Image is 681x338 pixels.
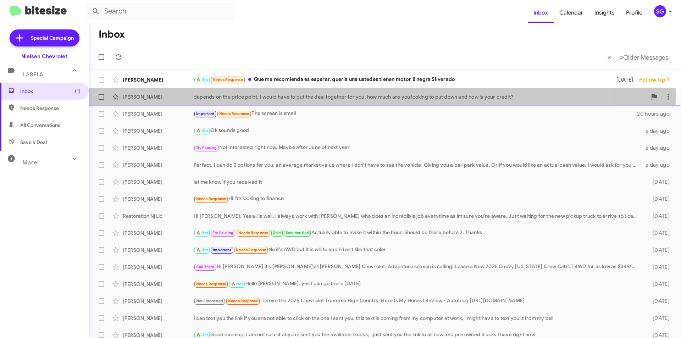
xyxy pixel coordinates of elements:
[196,231,208,235] span: 🔥 Hot
[123,195,194,203] div: [PERSON_NAME]
[641,127,675,134] div: a day ago
[194,195,641,203] div: Hi I'm looking to finance
[194,76,607,84] div: Que me recomienda es esperar, quería una ustedes tienen motor 8 negra Silverado
[123,281,194,288] div: [PERSON_NAME]
[641,315,675,322] div: [DATE]
[10,29,79,46] a: Special Campaign
[589,2,620,23] a: Insights
[654,5,666,17] div: SG
[194,110,637,118] div: The screen is small
[123,246,194,254] div: [PERSON_NAME]
[196,111,215,116] span: Important
[194,229,641,237] div: Actually able to make it within the hour. Should be there before 2. Thanks
[196,248,208,252] span: 🔥 Hot
[123,298,194,305] div: [PERSON_NAME]
[196,333,208,337] span: 🔥 Hot
[20,122,60,129] span: All Conversations
[603,50,672,65] nav: Page navigation example
[123,212,194,220] div: Restoration Nj Llc
[603,50,615,65] button: Previous
[123,315,194,322] div: [PERSON_NAME]
[194,263,641,271] div: Hi [PERSON_NAME] it's [PERSON_NAME] at [PERSON_NAME] Chevrolet. Adventure season is calling! Leas...
[23,159,37,166] span: More
[86,3,235,20] input: Search
[20,88,81,95] span: Inbox
[637,110,675,117] div: 20 hours ago
[641,264,675,271] div: [DATE]
[75,88,81,95] span: (1)
[528,2,554,23] a: Inbox
[228,299,258,303] span: Needs Response
[641,229,675,237] div: [DATE]
[641,281,675,288] div: [DATE]
[123,110,194,117] div: [PERSON_NAME]
[273,231,281,235] span: Sold
[194,280,641,288] div: Hello [PERSON_NAME], yes I can go there [DATE]
[607,76,639,83] div: [DATE]
[123,127,194,134] div: [PERSON_NAME]
[641,212,675,220] div: [DATE]
[196,128,208,133] span: 🔥 Hot
[20,105,81,112] span: Needs Response
[194,246,641,254] div: No it's AWD but it is white and I don't like that color
[213,248,231,252] span: Important
[196,265,215,269] span: Call Them
[123,229,194,237] div: [PERSON_NAME]
[554,2,589,23] a: Calendar
[213,231,233,235] span: Try Pausing
[196,299,223,303] span: Not-Interested
[123,144,194,151] div: [PERSON_NAME]
[648,5,673,17] button: SG
[23,71,43,78] span: Labels
[623,54,668,61] span: Older Messages
[219,111,249,116] span: Needs Response
[620,2,648,23] a: Profile
[123,93,194,100] div: [PERSON_NAME]
[20,139,47,146] span: Save a Deal
[194,212,641,220] div: Hi [PERSON_NAME], Yes all is well. I always work with [PERSON_NAME] who does an incredible job ev...
[194,315,641,322] div: I can text you the link if you are not able to click on the one I sent you, this text is coming f...
[639,76,675,83] div: Follow Up ?
[238,231,268,235] span: Needs Response
[99,29,125,40] h1: Inbox
[615,50,672,65] button: Next
[607,53,611,62] span: «
[641,161,675,168] div: a day ago
[123,264,194,271] div: [PERSON_NAME]
[194,127,641,135] div: Ok sounds good
[31,34,74,41] span: Special Campaign
[641,246,675,254] div: [DATE]
[196,196,226,201] span: Needs Response
[123,161,194,168] div: [PERSON_NAME]
[286,231,309,235] span: Sold Verified
[194,161,641,168] div: Perfect, I can do 2 options for you, an average market value where I don't have to see the vehicl...
[196,282,226,286] span: Needs Response
[619,53,623,62] span: »
[641,195,675,203] div: [DATE]
[123,178,194,185] div: [PERSON_NAME]
[236,248,266,252] span: Needs Response
[123,76,194,83] div: [PERSON_NAME]
[196,77,208,82] span: 🔥 Hot
[641,298,675,305] div: [DATE]
[21,53,67,60] div: Nielsen Chevrolet
[194,297,641,305] div: I Drove the 2026 Chevrolet Traverse High Country, Here Is My Honest Review - Autoblog [URL][DOMAI...
[194,144,641,152] div: Not interested right now. Maybe after June of next year
[641,178,675,185] div: [DATE]
[196,145,217,150] span: Try Pausing
[641,144,675,151] div: a day ago
[194,93,647,100] div: depends on the price point, I would have to put the deal together for you, how much are you looki...
[231,282,243,286] span: 🔥 Hot
[194,178,641,185] div: let me know if you received it
[213,77,243,82] span: Needs Response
